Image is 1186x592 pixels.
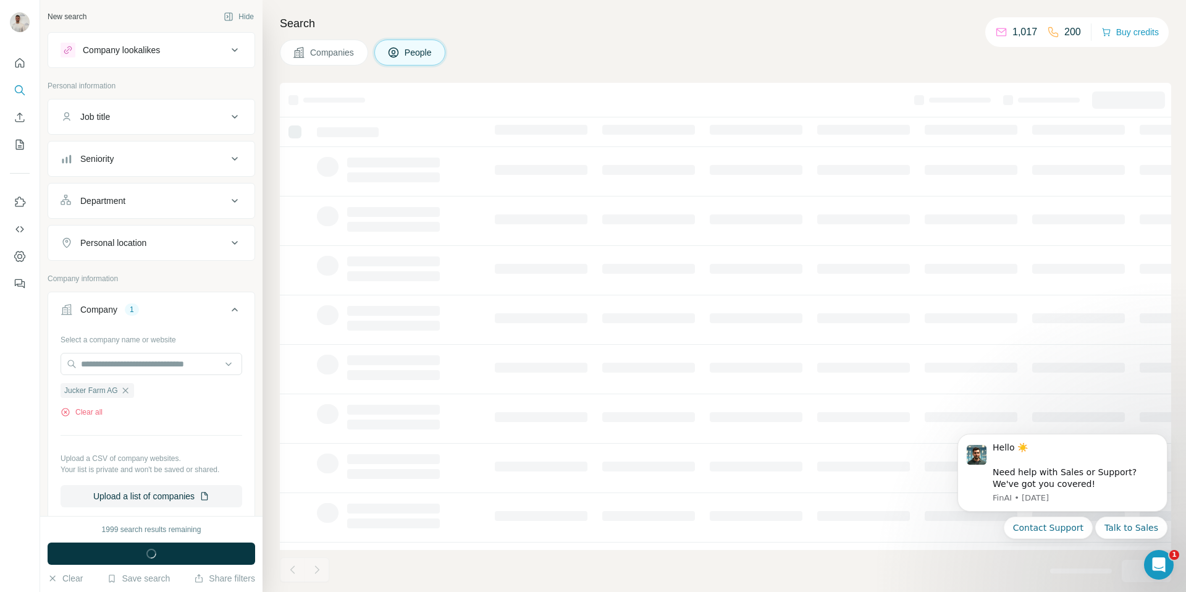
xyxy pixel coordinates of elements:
p: 200 [1064,25,1081,40]
div: Department [80,195,125,207]
p: Personal information [48,80,255,91]
button: Quick start [10,52,30,74]
button: Personal location [48,228,254,258]
iframe: Intercom notifications message [939,423,1186,546]
div: Personal location [80,237,146,249]
p: Company information [48,273,255,284]
span: People [405,46,433,59]
h4: Search [280,15,1171,32]
button: Dashboard [10,245,30,268]
div: 1999 search results remaining [102,524,201,535]
button: Company lookalikes [48,35,254,65]
button: Hide [215,7,263,26]
button: Buy credits [1101,23,1159,41]
button: Enrich CSV [10,106,30,129]
button: My lists [10,133,30,156]
button: Clear all [61,407,103,418]
p: Upload a CSV of company websites. [61,453,242,464]
button: Search [10,79,30,101]
iframe: Intercom live chat [1144,550,1174,580]
div: Company [80,303,117,316]
img: Avatar [10,12,30,32]
div: New search [48,11,86,22]
button: Seniority [48,144,254,174]
button: Save search [107,572,170,585]
span: 1 [1169,550,1179,560]
button: Share filters [194,572,255,585]
button: Use Surfe on LinkedIn [10,191,30,213]
div: 1 [125,304,139,315]
div: Select a company name or website [61,329,242,345]
button: Job title [48,102,254,132]
span: Companies [310,46,355,59]
button: Company1 [48,295,254,329]
span: Jucker Farm AG [64,385,118,396]
div: Company lookalikes [83,44,160,56]
p: Your list is private and won't be saved or shared. [61,464,242,475]
button: Use Surfe API [10,218,30,240]
div: Job title [80,111,110,123]
button: Feedback [10,273,30,295]
button: Department [48,186,254,216]
button: Clear [48,572,83,585]
button: Upload a list of companies [61,485,242,507]
div: Seniority [80,153,114,165]
p: 1,017 [1012,25,1037,40]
